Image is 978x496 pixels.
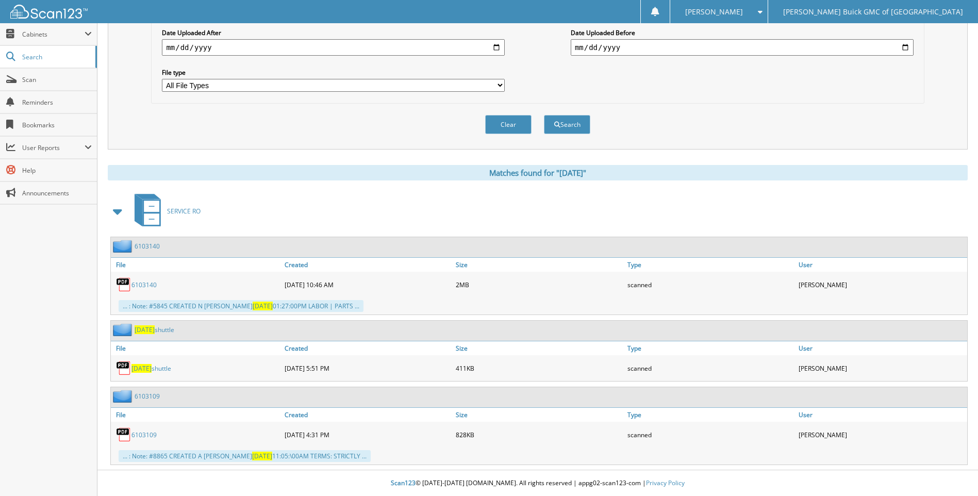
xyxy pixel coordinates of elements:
a: Size [453,408,624,422]
a: Type [625,408,796,422]
a: [DATE]shuttle [135,325,174,334]
a: User [796,258,967,272]
div: [PERSON_NAME] [796,274,967,295]
a: 6103140 [131,280,157,289]
div: [PERSON_NAME] [796,424,967,445]
label: Date Uploaded After [162,28,505,37]
button: Search [544,115,590,134]
div: scanned [625,358,796,378]
a: Size [453,341,624,355]
span: Scan123 [391,478,416,487]
button: Clear [485,115,532,134]
div: 2MB [453,274,624,295]
span: [DATE] [135,325,155,334]
div: [DATE] 4:31 PM [282,424,453,445]
div: Matches found for "[DATE]" [108,165,968,180]
span: Search [22,53,90,61]
a: Type [625,341,796,355]
a: [DATE]shuttle [131,364,171,373]
a: File [111,258,282,272]
a: Created [282,258,453,272]
span: [DATE] [253,302,273,310]
a: 6103109 [131,431,157,439]
a: File [111,408,282,422]
span: User Reports [22,143,85,152]
a: User [796,408,967,422]
img: folder2.png [113,390,135,403]
a: Type [625,258,796,272]
div: © [DATE]-[DATE] [DOMAIN_NAME]. All rights reserved | appg02-scan123-com | [97,471,978,496]
div: scanned [625,424,796,445]
input: end [571,39,914,56]
a: Created [282,408,453,422]
span: [PERSON_NAME] Buick GMC of [GEOGRAPHIC_DATA] [783,9,963,15]
span: Scan [22,75,92,84]
span: Announcements [22,189,92,197]
span: Bookmarks [22,121,92,129]
div: [DATE] 10:46 AM [282,274,453,295]
img: PDF.png [116,277,131,292]
div: 411KB [453,358,624,378]
div: [DATE] 5:51 PM [282,358,453,378]
iframe: Chat Widget [926,447,978,496]
img: folder2.png [113,323,135,336]
img: PDF.png [116,360,131,376]
div: 828KB [453,424,624,445]
label: File type [162,68,505,77]
a: Created [282,341,453,355]
div: [PERSON_NAME] [796,358,967,378]
img: scan123-logo-white.svg [10,5,88,19]
a: User [796,341,967,355]
div: ... : Note: #5845 CREATED N [PERSON_NAME] 01:27:00PM LABOR | PARTS ... [119,300,363,312]
a: Size [453,258,624,272]
a: 6103109 [135,392,160,401]
span: [DATE] [131,364,152,373]
div: ... : Note: #8865 CREATED A [PERSON_NAME] 11:05:\00AM TERMS: STRICTLY ... [119,450,371,462]
img: folder2.png [113,240,135,253]
span: Reminders [22,98,92,107]
div: scanned [625,274,796,295]
span: Help [22,166,92,175]
a: File [111,341,282,355]
a: Privacy Policy [646,478,685,487]
span: [DATE] [252,452,272,460]
img: PDF.png [116,427,131,442]
label: Date Uploaded Before [571,28,914,37]
span: Cabinets [22,30,85,39]
span: [PERSON_NAME] [685,9,743,15]
span: SERVICE RO [167,207,201,216]
input: start [162,39,505,56]
a: SERVICE RO [128,191,201,232]
a: 6103140 [135,242,160,251]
